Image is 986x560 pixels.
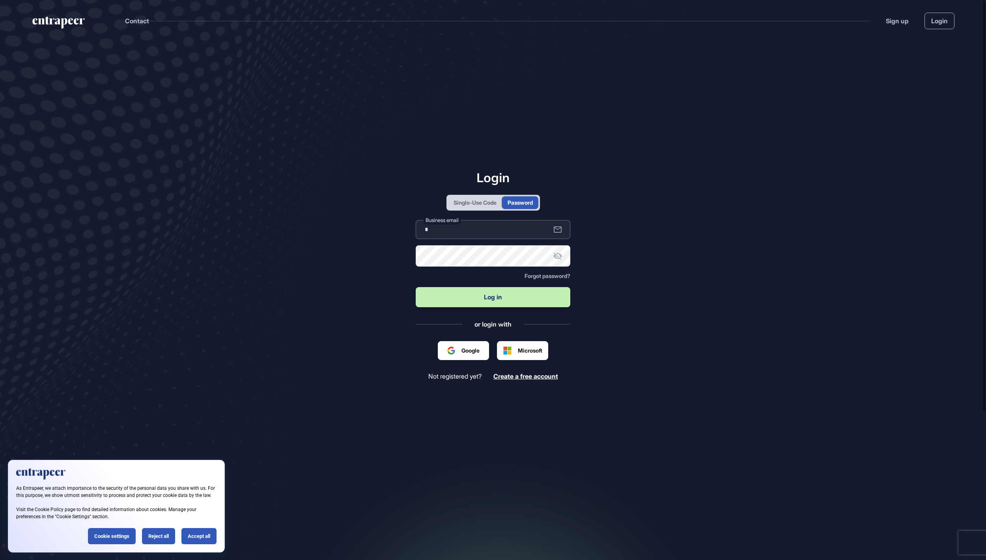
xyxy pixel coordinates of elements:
[518,346,542,355] span: Microsoft
[416,287,570,307] button: Log in
[493,373,558,380] a: Create a free account
[125,16,149,26] button: Contact
[416,170,570,185] h1: Login
[474,320,512,329] div: or login with
[493,372,558,380] span: Create a free account
[886,16,909,26] a: Sign up
[424,216,461,224] label: Business email
[32,17,86,32] a: entrapeer-logo
[525,273,570,279] a: Forgot password?
[428,373,482,380] span: Not registered yet?
[454,198,497,207] div: Single-Use Code
[924,13,954,29] a: Login
[508,198,533,207] div: Password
